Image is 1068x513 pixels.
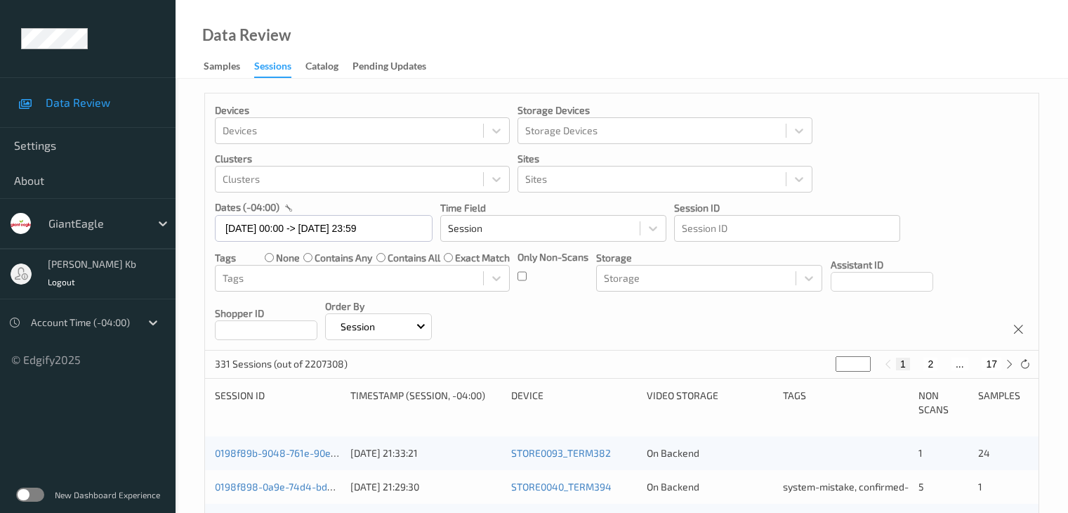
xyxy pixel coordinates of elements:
label: none [276,251,300,265]
div: Session ID [215,389,341,417]
button: 17 [982,358,1001,370]
p: Storage Devices [517,103,812,117]
span: 24 [978,447,990,459]
p: Session ID [674,201,900,215]
label: contains all [388,251,440,265]
div: Sessions [254,59,291,78]
div: [DATE] 21:29:30 [350,480,501,494]
a: 0198f89b-9048-761e-90e9-fc62bf500766 [215,447,402,459]
a: 0198f898-0a9e-74d4-bdb8-8d190cbeb1bc [215,481,407,493]
label: exact match [455,251,510,265]
div: Samples [204,59,240,77]
p: Storage [596,251,822,265]
a: Sessions [254,57,305,78]
p: 331 Sessions (out of 2207308) [215,357,348,371]
a: STORE0040_TERM394 [511,481,612,493]
div: Tags [783,389,909,417]
div: [DATE] 21:33:21 [350,446,501,460]
div: Device [511,389,637,417]
div: Samples [978,389,1029,417]
a: STORE0093_TERM382 [511,447,611,459]
span: 5 [918,481,924,493]
div: Catalog [305,59,338,77]
p: Clusters [215,152,510,166]
div: Video Storage [647,389,772,417]
p: Session [336,320,380,334]
a: Pending Updates [352,57,440,77]
a: Samples [204,57,254,77]
button: 2 [923,358,937,370]
p: dates (-04:00) [215,200,279,214]
p: Only Non-Scans [517,250,588,264]
button: ... [951,358,968,370]
p: Devices [215,103,510,117]
div: Pending Updates [352,59,426,77]
p: Order By [325,299,432,313]
p: Assistant ID [831,258,933,272]
div: Non Scans [918,389,969,417]
p: Time Field [440,201,666,215]
a: Catalog [305,57,352,77]
span: 1 [978,481,982,493]
p: Tags [215,251,236,265]
p: Shopper ID [215,306,317,320]
div: On Backend [647,446,772,460]
label: contains any [315,251,372,265]
div: Data Review [202,28,291,42]
button: 1 [896,358,910,370]
div: On Backend [647,480,772,494]
p: Sites [517,152,812,166]
span: 1 [918,447,923,459]
div: Timestamp (Session, -04:00) [350,389,501,417]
